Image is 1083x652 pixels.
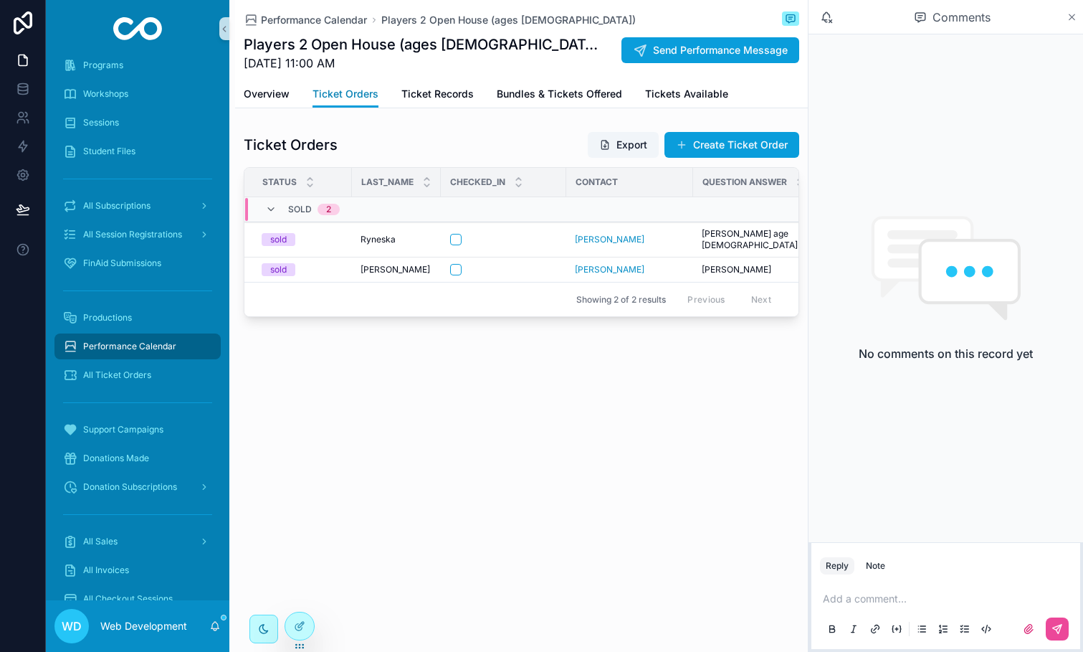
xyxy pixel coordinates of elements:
[54,222,221,247] a: All Session Registrations
[575,234,644,245] a: [PERSON_NAME]
[62,618,82,635] span: WD
[244,135,338,155] h1: Ticket Orders
[575,264,684,275] a: [PERSON_NAME]
[653,43,788,57] span: Send Performance Message
[645,81,728,110] a: Tickets Available
[83,88,128,100] span: Workshops
[932,9,991,26] span: Comments
[83,481,177,493] span: Donation Subscriptions
[83,369,151,381] span: All Ticket Orders
[450,176,505,188] span: Checked_in
[326,204,331,215] div: 2
[262,176,297,188] span: Status
[820,557,854,575] button: Reply
[46,57,229,600] div: scrollable content
[83,117,119,128] span: Sessions
[401,81,474,110] a: Ticket Records
[83,536,118,547] span: All Sales
[54,557,221,583] a: All Invoices
[270,263,287,276] div: sold
[54,81,221,107] a: Workshops
[83,258,161,269] span: FinAid Submissions
[859,345,1033,362] h2: No comments on this record yet
[497,87,622,101] span: Bundles & Tickets Offered
[401,87,474,101] span: Ticket Records
[54,445,221,471] a: Donations Made
[244,87,290,101] span: Overview
[576,176,618,188] span: Contact
[54,529,221,554] a: All Sales
[244,13,367,27] a: Performance Calendar
[83,424,163,435] span: Support Campaigns
[288,204,312,215] span: sold
[866,560,885,572] div: Note
[262,233,343,246] a: sold
[361,264,430,275] span: [PERSON_NAME]
[54,193,221,219] a: All Subscriptions
[83,564,129,576] span: All Invoices
[54,305,221,331] a: Productions
[54,138,221,164] a: Student Files
[244,34,604,55] h1: Players 2 Open House (ages [DEMOGRAPHIC_DATA])
[54,362,221,388] a: All Ticket Orders
[576,294,666,306] span: Showing 2 of 2 results
[645,87,728,101] span: Tickets Available
[313,87,378,101] span: Ticket Orders
[54,586,221,612] a: All Checkout Sessions
[83,229,182,240] span: All Session Registrations
[83,341,176,352] span: Performance Calendar
[54,52,221,78] a: Programs
[381,13,636,27] a: Players 2 Open House (ages [DEMOGRAPHIC_DATA])
[83,312,132,323] span: Productions
[664,132,799,158] button: Create Ticket Order
[575,234,684,245] a: [PERSON_NAME]
[244,81,290,110] a: Overview
[83,60,123,71] span: Programs
[313,81,378,108] a: Ticket Orders
[83,200,151,212] span: All Subscriptions
[361,176,414,188] span: Last_name
[588,132,659,158] button: Export
[361,234,432,245] a: Ryneska
[54,250,221,276] a: FinAid Submissions
[702,228,829,251] a: [PERSON_NAME] age [DEMOGRAPHIC_DATA]
[244,55,604,72] span: [DATE] 11:00 AM
[702,264,771,275] span: [PERSON_NAME]
[860,557,891,575] button: Note
[54,417,221,443] a: Support Campaigns
[100,619,187,633] p: Web Development
[54,474,221,500] a: Donation Subscriptions
[497,81,622,110] a: Bundles & Tickets Offered
[83,146,135,157] span: Student Files
[270,233,287,246] div: sold
[621,37,799,63] button: Send Performance Message
[361,264,432,275] a: [PERSON_NAME]
[113,17,163,40] img: App logo
[54,334,221,359] a: Performance Calendar
[54,110,221,136] a: Sessions
[83,453,149,464] span: Donations Made
[262,263,343,276] a: sold
[83,593,173,605] span: All Checkout Sessions
[702,176,787,188] span: Question Answer
[575,264,644,275] a: [PERSON_NAME]
[702,264,829,275] a: [PERSON_NAME]
[261,13,367,27] span: Performance Calendar
[361,234,396,245] span: Ryneska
